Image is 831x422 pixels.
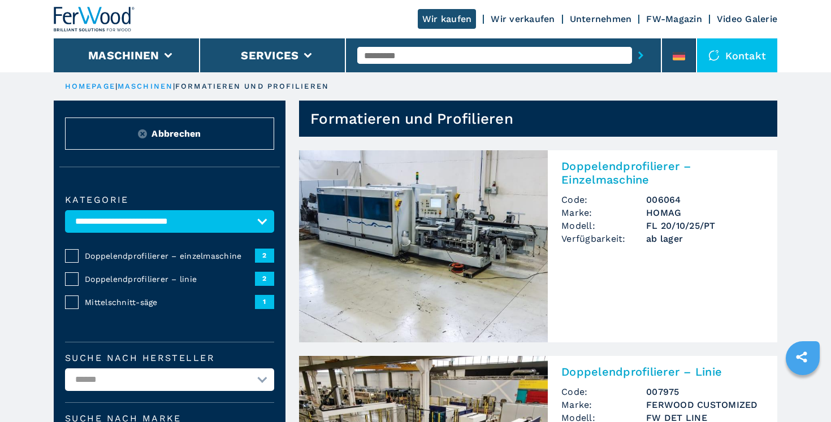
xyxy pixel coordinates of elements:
span: Mittelschnitt-säge [85,297,255,308]
a: Doppelendprofilierer – Einzelmaschine HOMAG FL 20/10/25/PTDoppelendprofilierer – EinzelmaschineCo... [299,150,777,342]
h3: 006064 [646,193,764,206]
h3: FL 20/10/25/PT [646,219,764,232]
a: FW-Magazin [646,14,702,24]
a: Unternehmen [570,14,632,24]
span: Verfügbarkeit: [561,232,646,245]
span: ab lager [646,232,764,245]
h1: Formatieren und Profilieren [310,110,513,128]
a: maschinen [118,82,173,90]
p: formatieren und profilieren [175,81,329,92]
img: Kontakt [708,50,720,61]
button: submit-button [632,42,650,68]
span: 2 [255,249,274,262]
label: Kategorie [65,195,274,205]
img: Ferwood [54,7,135,32]
div: Kontakt [697,38,777,72]
span: 1 [255,295,274,308]
a: Wir verkaufen [491,14,555,24]
h2: Doppelendprofilierer – Einzelmaschine [561,159,764,186]
a: Video Galerie [717,14,777,24]
a: sharethis [787,343,816,371]
label: Suche nach Hersteller [65,354,274,363]
button: Services [241,49,298,62]
span: Code: [561,385,646,398]
span: Abbrechen [152,127,201,140]
h2: Doppelendprofilierer – Linie [561,365,764,379]
span: Code: [561,193,646,206]
a: Wir kaufen [418,9,477,29]
button: Maschinen [88,49,159,62]
span: 2 [255,272,274,285]
span: Marke: [561,206,646,219]
span: Modell: [561,219,646,232]
h3: 007975 [646,385,764,398]
iframe: Chat [783,371,823,414]
button: ResetAbbrechen [65,118,274,150]
h3: HOMAG [646,206,764,219]
span: Marke: [561,398,646,411]
h3: FERWOOD CUSTOMIZED [646,398,764,411]
img: Doppelendprofilierer – Einzelmaschine HOMAG FL 20/10/25/PT [299,150,548,342]
span: Doppelendprofilierer – einzelmaschine [85,250,255,262]
a: HOMEPAGE [65,82,115,90]
img: Reset [138,129,147,138]
span: | [173,82,175,90]
span: | [115,82,118,90]
span: Doppelendprofilierer – linie [85,273,255,285]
